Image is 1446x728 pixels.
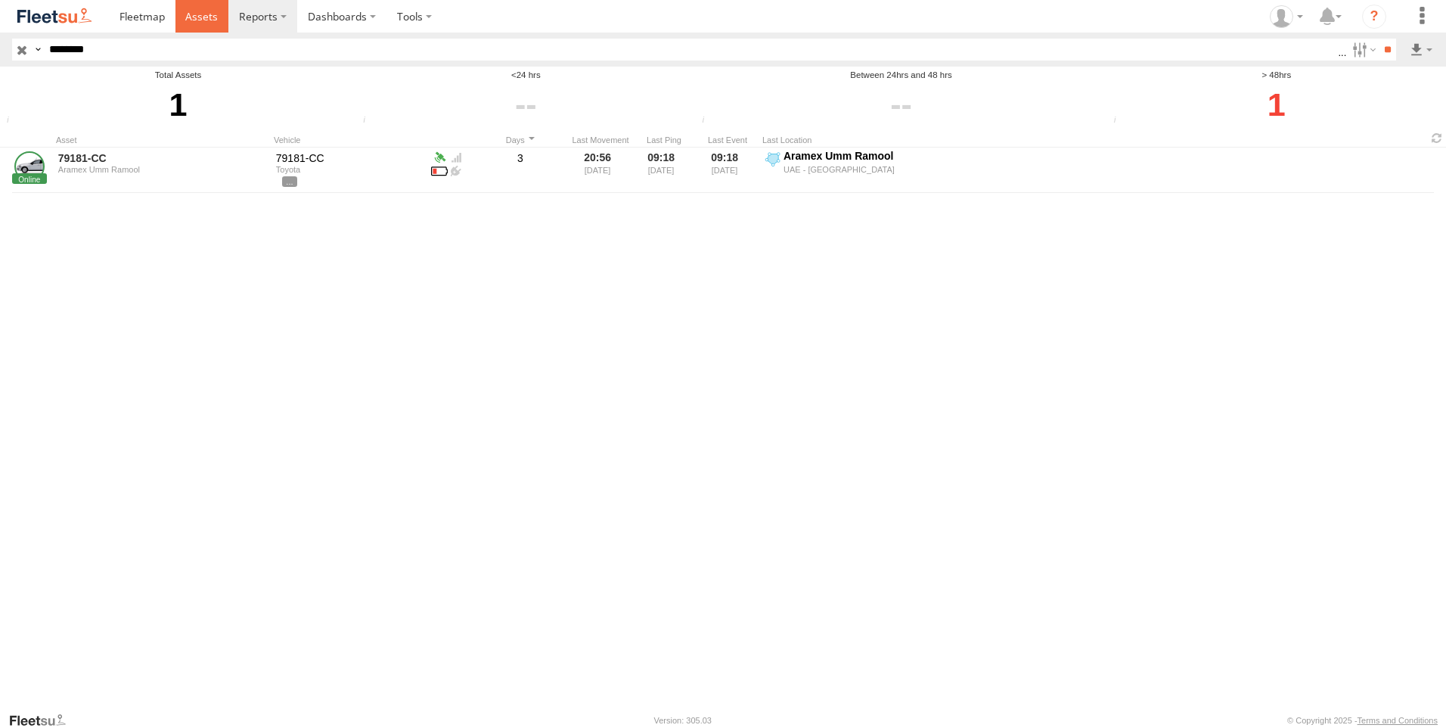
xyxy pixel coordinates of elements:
div: 79181-CC [276,151,423,165]
a: View Asset Details [14,151,45,182]
img: fleetsu-logo-horizontal.svg [15,6,94,26]
a: Visit our Website [8,713,78,728]
div: Number of devices that their last movement was within 24 hours [358,116,381,127]
div: 09:18 [DATE] [699,149,756,191]
i: ? [1362,5,1386,29]
div: Last Ping [635,135,693,145]
div: Click to filter last movement between last 24 and 48 hours [697,82,1104,127]
div: Asset [56,135,268,145]
a: Terms and Conditions [1358,716,1438,725]
div: Battery Remaining: 3.36v [431,163,448,176]
div: Total number of Enabled Assets [2,116,25,127]
div: Version: 305.03 [654,716,712,725]
div: Aramex Umm Ramool [58,165,265,174]
div: Number of devices that their last movement was between last 24 and 48 hours [697,116,720,127]
div: > 48hrs [1109,69,1444,82]
div: Between 24hrs and 48 hrs [697,69,1104,82]
div: © Copyright 2025 - [1287,716,1438,725]
div: Click to filter last movement within 24 hours [358,82,694,127]
div: <24 hrs [358,69,694,82]
label: Search Filter Options [1346,39,1379,61]
div: Click to Sort [475,135,566,145]
label: Click to View Event Location [762,149,951,191]
label: Export results as... [1408,39,1434,61]
div: Click to filter last movement > 48hrs [1109,82,1444,127]
div: Mohammed Khalid [1264,5,1308,28]
label: Search Query [32,39,44,61]
div: Vehicle [274,135,425,145]
div: Last Event [699,135,756,145]
div: 3 [475,149,566,191]
div: 1 [2,82,354,127]
div: GSM Signal = 4 [448,149,464,163]
div: Toyota [276,165,423,174]
div: Last Location [762,135,951,145]
div: Number of devices that their last movement was greater than 48hrs [1109,116,1131,127]
div: UAE - [GEOGRAPHIC_DATA] [784,164,949,175]
div: Total Assets [2,69,354,82]
div: Click to Sort [572,135,629,145]
span: View Vehicle Details to show all tags [282,176,297,187]
span: Refresh [1428,131,1446,145]
div: Aramex Umm Ramool [784,149,949,163]
div: 20:56 [DATE] [572,149,629,191]
div: 09:18 [DATE] [635,149,693,191]
a: 79181-CC [58,151,265,165]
